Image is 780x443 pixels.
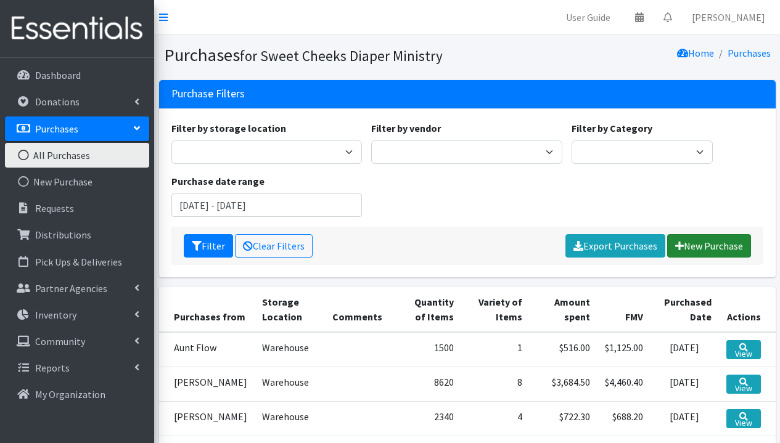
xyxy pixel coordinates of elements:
[171,174,265,189] label: Purchase date range
[5,276,149,301] a: Partner Agencies
[171,193,363,217] input: January 1, 2011 - December 31, 2011
[255,367,325,401] td: Warehouse
[325,287,396,332] th: Comments
[171,87,245,100] h3: Purchase Filters
[255,332,325,367] td: Warehouse
[726,409,761,428] a: View
[597,401,651,436] td: $688.20
[5,250,149,274] a: Pick Ups & Deliveries
[184,234,233,258] button: Filter
[396,332,461,367] td: 1500
[35,69,81,81] p: Dashboard
[651,332,719,367] td: [DATE]
[530,401,597,436] td: $722.30
[530,332,597,367] td: $516.00
[530,287,597,332] th: Amount spent
[255,287,325,332] th: Storage Location
[35,202,74,214] p: Requests
[461,367,529,401] td: 8
[164,44,463,66] h1: Purchases
[651,287,719,332] th: Purchased Date
[35,123,78,135] p: Purchases
[726,340,761,359] a: View
[371,121,441,136] label: Filter by vendor
[35,388,105,400] p: My Organization
[651,401,719,436] td: [DATE]
[651,367,719,401] td: [DATE]
[597,332,651,367] td: $1,125.00
[396,401,461,436] td: 2340
[677,47,714,59] a: Home
[159,401,255,436] td: [PERSON_NAME]
[461,401,529,436] td: 4
[159,332,255,367] td: Aunt Flow
[35,96,80,108] p: Donations
[5,196,149,221] a: Requests
[5,89,149,114] a: Donations
[5,303,149,327] a: Inventory
[597,367,651,401] td: $4,460.40
[35,229,91,241] p: Distributions
[235,234,313,258] a: Clear Filters
[597,287,651,332] th: FMV
[5,329,149,354] a: Community
[5,116,149,141] a: Purchases
[35,309,76,321] p: Inventory
[719,287,776,332] th: Actions
[461,287,529,332] th: Variety of Items
[5,382,149,407] a: My Organization
[171,121,286,136] label: Filter by storage location
[5,8,149,49] img: HumanEssentials
[565,234,665,258] a: Export Purchases
[159,287,255,332] th: Purchases from
[35,256,122,268] p: Pick Ups & Deliveries
[728,47,771,59] a: Purchases
[396,287,461,332] th: Quantity of Items
[556,5,620,30] a: User Guide
[461,332,529,367] td: 1
[530,367,597,401] td: $3,684.50
[572,121,652,136] label: Filter by Category
[35,335,85,347] p: Community
[682,5,775,30] a: [PERSON_NAME]
[159,367,255,401] td: [PERSON_NAME]
[35,362,70,374] p: Reports
[255,401,325,436] td: Warehouse
[35,282,107,295] p: Partner Agencies
[5,143,149,168] a: All Purchases
[5,222,149,247] a: Distributions
[5,63,149,87] a: Dashboard
[240,47,443,65] small: for Sweet Cheeks Diaper Ministry
[396,367,461,401] td: 8620
[667,234,751,258] a: New Purchase
[5,169,149,194] a: New Purchase
[726,375,761,394] a: View
[5,356,149,380] a: Reports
